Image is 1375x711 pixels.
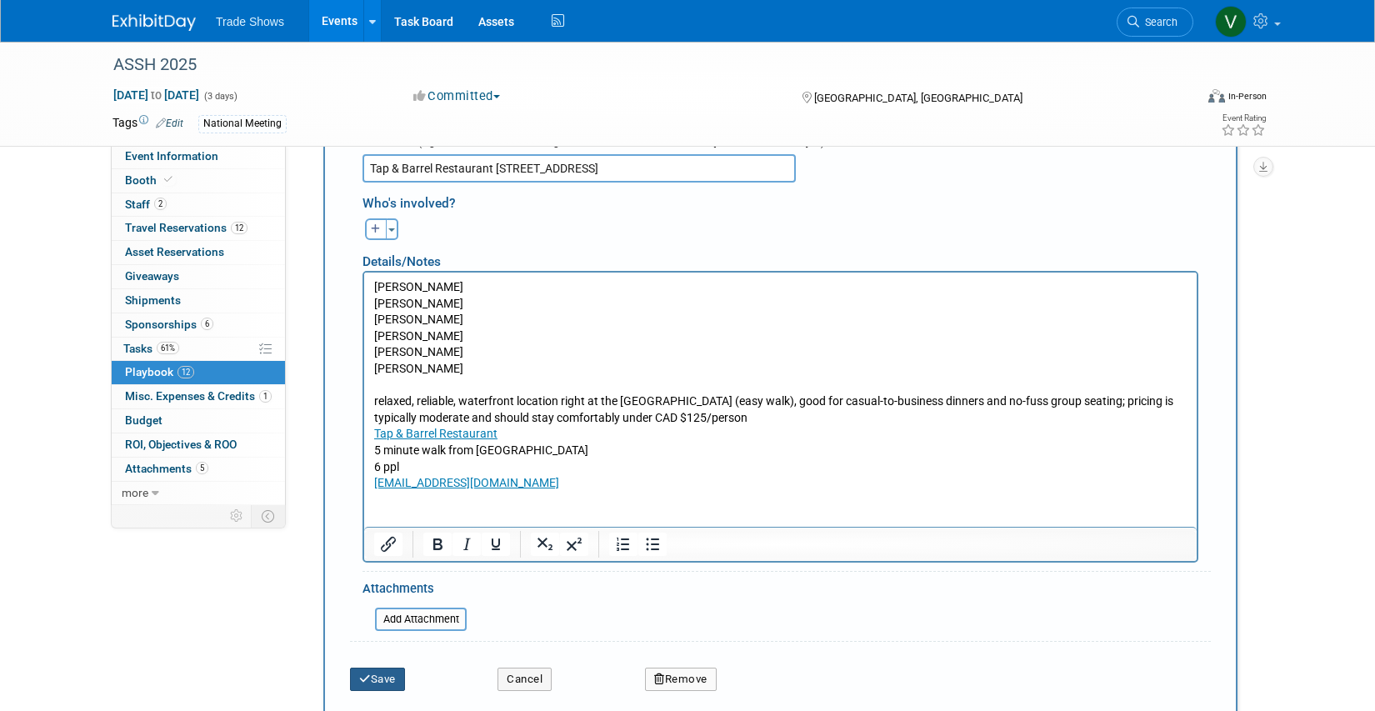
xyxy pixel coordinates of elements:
[1117,8,1193,37] a: Search
[112,458,285,481] a: Attachments5
[452,533,481,556] button: Italic
[407,88,507,105] button: Committed
[112,482,285,505] a: more
[216,15,284,28] span: Trade Shows
[125,269,179,283] span: Giveaways
[482,533,510,556] button: Underline
[1221,114,1266,123] div: Event Rating
[125,293,181,307] span: Shipments
[177,366,194,378] span: 12
[1095,87,1267,112] div: Event Format
[252,505,286,527] td: Toggle Event Tabs
[362,240,1198,271] div: Details/Notes
[350,668,405,691] button: Save
[259,390,272,403] span: 1
[125,462,208,475] span: Attachments
[125,173,176,187] span: Booth
[112,114,183,133] td: Tags
[112,313,285,337] a: Sponsorships6
[156,118,183,129] a: Edit
[125,413,162,427] span: Budget
[112,265,285,288] a: Giveaways
[112,433,285,457] a: ROI, Objectives & ROO
[107,50,1168,80] div: ASSH 2025
[112,169,285,193] a: Booth
[112,241,285,264] a: Asset Reservations
[497,668,552,691] button: Cancel
[198,115,287,133] div: National Meeting
[148,88,164,102] span: to
[645,668,717,691] button: Remove
[362,580,467,602] div: Attachments
[531,533,559,556] button: Subscript
[122,486,148,499] span: more
[125,438,237,451] span: ROI, Objectives & ROO
[125,198,167,211] span: Staff
[123,342,179,355] span: Tasks
[112,289,285,313] a: Shipments
[125,149,218,163] span: Event Information
[125,318,213,331] span: Sponsorships
[362,187,1211,214] div: Who's involved?
[112,193,285,217] a: Staff2
[112,217,285,240] a: Travel Reservations12
[638,533,667,556] button: Bullet list
[222,505,252,527] td: Personalize Event Tab Strip
[157,342,179,354] span: 61%
[112,14,196,31] img: ExhibitDay
[1208,89,1225,103] img: Format-Inperson.png
[164,175,172,184] i: Booth reservation complete
[202,91,237,102] span: (3 days)
[112,409,285,433] a: Budget
[201,318,213,330] span: 6
[609,533,637,556] button: Numbered list
[125,389,272,403] span: Misc. Expenses & Credits
[112,361,285,384] a: Playbook12
[560,533,588,556] button: Superscript
[423,533,452,556] button: Bold
[362,134,412,149] span: Location
[112,145,285,168] a: Event Information
[112,88,200,103] span: [DATE] [DATE]
[112,338,285,361] a: Tasks61%
[112,385,285,408] a: Misc. Expenses & Credits1
[364,273,1197,527] iframe: Rich Text Area
[1215,6,1247,38] img: Vanessa Caslow
[154,198,167,210] span: 2
[1139,16,1177,28] span: Search
[374,533,402,556] button: Insert/edit link
[125,365,194,378] span: Playbook
[125,221,247,234] span: Travel Reservations
[231,222,247,234] span: 12
[814,92,1022,104] span: [GEOGRAPHIC_DATA], [GEOGRAPHIC_DATA]
[415,137,824,148] span: (e.g. "Exhibit Booth" or "Meeting Room 123A" or "Exhibit Hall B" or "[GEOGRAPHIC_DATA] C")
[125,245,224,258] span: Asset Reservations
[1227,90,1267,103] div: In-Person
[196,462,208,474] span: 5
